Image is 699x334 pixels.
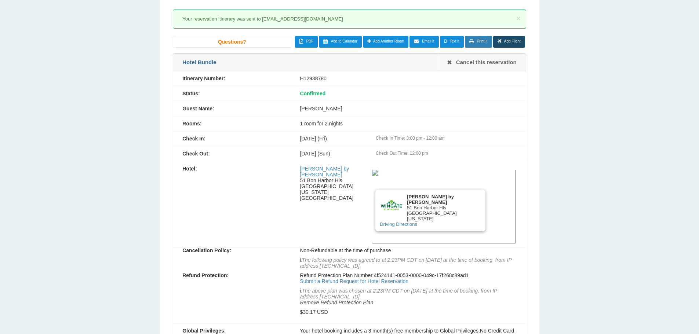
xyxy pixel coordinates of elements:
div: [PERSON_NAME] [291,106,525,111]
span: Add Another Room [373,39,404,43]
button: × [516,15,521,22]
div: 51 Bon Harbor Hls [GEOGRAPHIC_DATA][US_STATE] [375,190,485,231]
a: Add Flight [493,36,525,48]
span: PDF [306,39,313,43]
div: Confirmed [291,91,525,96]
a: Text It [440,36,464,48]
a: Questions? [173,36,291,48]
div: 1 room for 2 nights [291,121,525,126]
div: [DATE] (Sun) [291,151,525,157]
div: Guest Name: [173,106,291,111]
span: Help [17,5,32,12]
div: Itinerary Number: [173,76,291,81]
div: Check In Time: 3:00 pm - 12:00 am [376,136,517,141]
div: [DATE] (Fri) [291,136,525,142]
a: Cancel this reservation [438,54,526,71]
p: The above plan was chosen at 2:23PM CDT on [DATE] at the time of booking, from IP address [TECHNI... [300,284,516,305]
a: PDF [295,36,318,48]
div: Cancellation Policy: [173,247,291,253]
a: Add Another Room [363,36,409,48]
span: Print It [477,39,488,43]
div: Rooms: [173,121,291,126]
span: Your reservation itinerary was sent to [EMAIL_ADDRESS][DOMAIN_NAME] [182,16,343,22]
div: Check Out: [173,151,291,157]
div: Global Privileges: [173,328,291,334]
span: Email It [422,39,434,43]
p: $30.17 USD [300,309,516,315]
div: Hotel: [173,166,291,172]
a: Add to Calendar [319,36,362,48]
span: Hotel Bundle [182,59,216,65]
div: Non-Refundable at the time of purchase [291,247,525,272]
p: The following policy was agreed to at 2:23PM CDT on [DATE] at the time of booking, from IP addres... [300,253,516,269]
img: 59be32fe-f753-438a-88f9-c3d94b97b942 [372,170,378,176]
a: Submit a Refund Request for Hotel Reservation [300,278,408,284]
span: Text It [449,39,459,43]
div: Refund Protection Plan Number 4f524141-0053-0000-049c-17f268c89ad1 [291,272,525,319]
div: Status: [173,91,291,96]
span: Add to Calendar [331,39,357,43]
div: Check In: [173,136,291,142]
div: Refund Protection: [173,272,291,278]
div: Check Out Time: 12:00 pm [376,151,517,156]
a: [PERSON_NAME] by [PERSON_NAME] [300,166,349,177]
div: 51 Bon Harbor Hls [GEOGRAPHIC_DATA][US_STATE] [GEOGRAPHIC_DATA] [300,166,372,201]
img: Brand logo for Wingate by Wyndham Owensboro [380,194,403,217]
a: Driving Directions [380,221,417,227]
a: Email It [409,36,438,48]
span: Questions? [218,39,246,45]
div: H12938780 [291,76,525,81]
a: Print It [465,36,492,48]
span: Add Flight [504,39,521,43]
a: Remove Refund Protection Plan [300,300,373,305]
b: [PERSON_NAME] by [PERSON_NAME] [407,194,454,205]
